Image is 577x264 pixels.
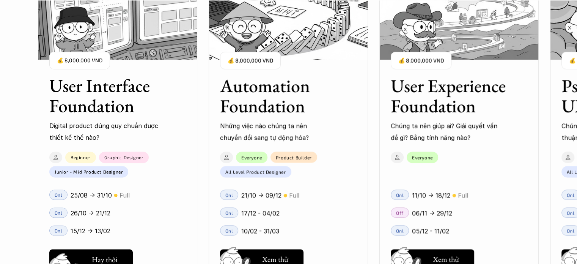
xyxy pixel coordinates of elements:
[241,207,280,219] p: 17/12 - 04/02
[241,225,279,237] p: 10/02 - 31/03
[71,190,112,201] p: 25/08 -> 31/10
[241,155,262,160] p: Everyone
[398,55,444,66] p: 💰 8,000,000 VND
[55,169,123,174] p: Junior - Mid Product Designer
[49,120,159,143] p: Digital product đúng quy chuẩn được thiết kế thế nào?
[412,225,449,237] p: 05/12 - 11/02
[391,76,508,116] h3: User Experience Foundation
[396,228,404,233] p: Onl
[391,120,501,143] p: Chúng ta nên giúp ai? Giải quyết vấn đề gì? Bằng tính năng nào?
[71,207,110,219] p: 26/10 -> 21/12
[57,55,102,66] p: 💰 8,000,000 VND
[452,193,456,198] p: 🟡
[567,210,575,215] p: Onl
[225,210,233,215] p: Onl
[225,228,233,233] p: Onl
[412,207,452,219] p: 06/11 -> 29/12
[114,193,118,198] p: 🟡
[241,190,281,201] p: 21/10 -> 09/12
[220,120,330,143] p: Những việc nào chúng ta nên chuyển đổi sang tự động hóa?
[228,55,273,66] p: 💰 8,000,000 VND
[412,155,433,160] p: Everyone
[49,76,167,116] h3: User Interface Foundation
[104,155,144,160] p: Graphic Designer
[567,228,575,233] p: Onl
[283,193,287,198] p: 🟡
[396,210,404,215] p: Off
[458,190,468,201] p: Full
[396,192,404,198] p: Onl
[276,155,312,160] p: Product Builder
[567,192,575,198] p: Onl
[119,190,130,201] p: Full
[289,190,299,201] p: Full
[225,169,286,174] p: All Level Product Designer
[225,192,233,198] p: Onl
[412,190,450,201] p: 11/10 -> 18/12
[71,225,110,237] p: 15/12 -> 13/02
[220,76,338,116] h3: Automation Foundation
[71,155,91,160] p: Beginner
